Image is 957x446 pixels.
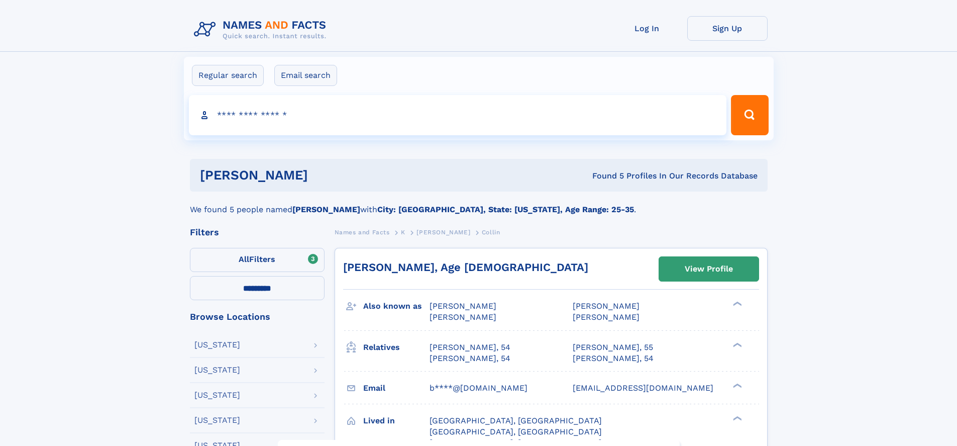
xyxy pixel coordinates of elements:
[190,228,325,237] div: Filters
[200,169,450,182] h1: [PERSON_NAME]
[430,353,510,364] a: [PERSON_NAME], 54
[190,248,325,272] label: Filters
[687,16,768,41] a: Sign Up
[430,312,496,322] span: [PERSON_NAME]
[363,339,430,356] h3: Relatives
[194,391,240,399] div: [US_STATE]
[730,341,742,348] div: ❯
[377,205,634,214] b: City: [GEOGRAPHIC_DATA], State: [US_STATE], Age Range: 25-35
[730,382,742,389] div: ❯
[573,301,640,311] span: [PERSON_NAME]
[194,416,240,424] div: [US_STATE]
[416,229,470,236] span: [PERSON_NAME]
[416,226,470,238] a: [PERSON_NAME]
[573,312,640,322] span: [PERSON_NAME]
[343,261,588,274] a: [PERSON_NAME], Age [DEMOGRAPHIC_DATA]
[401,229,405,236] span: K
[450,170,758,182] div: Found 5 Profiles In Our Records Database
[401,226,405,238] a: K
[573,383,713,393] span: [EMAIL_ADDRESS][DOMAIN_NAME]
[731,95,768,135] button: Search Button
[685,257,733,281] div: View Profile
[189,95,727,135] input: search input
[430,416,602,425] span: [GEOGRAPHIC_DATA], [GEOGRAPHIC_DATA]
[730,301,742,307] div: ❯
[430,427,602,436] span: [GEOGRAPHIC_DATA], [GEOGRAPHIC_DATA]
[292,205,360,214] b: [PERSON_NAME]
[607,16,687,41] a: Log In
[363,412,430,429] h3: Lived in
[194,341,240,349] div: [US_STATE]
[573,342,653,353] a: [PERSON_NAME], 55
[430,342,510,353] a: [PERSON_NAME], 54
[573,353,654,364] a: [PERSON_NAME], 54
[659,257,759,281] a: View Profile
[194,366,240,374] div: [US_STATE]
[335,226,390,238] a: Names and Facts
[274,65,337,86] label: Email search
[190,312,325,321] div: Browse Locations
[363,380,430,397] h3: Email
[482,229,500,236] span: Collin
[190,16,335,43] img: Logo Names and Facts
[363,298,430,315] h3: Also known as
[192,65,264,86] label: Regular search
[430,301,496,311] span: [PERSON_NAME]
[239,254,249,264] span: All
[730,415,742,421] div: ❯
[190,192,768,216] div: We found 5 people named with .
